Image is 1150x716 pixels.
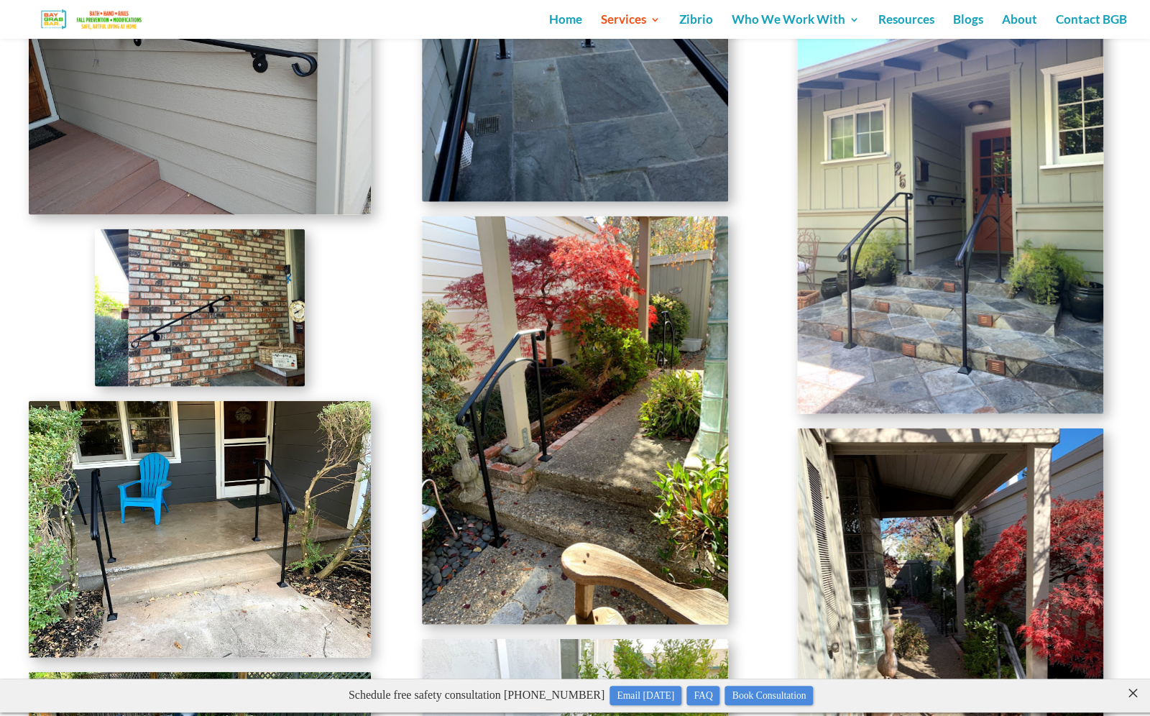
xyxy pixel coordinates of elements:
close: × [1126,4,1140,17]
img: BGB - EXTERIOR HANDRAILS [95,229,305,387]
a: Home [549,14,582,39]
a: Email [DATE] [609,7,681,27]
img: Bay Grab Bar [24,6,161,32]
a: Contact BGB [1056,14,1127,39]
a: Zibrio [679,14,713,39]
a: About [1002,14,1037,39]
a: FAQ [686,7,719,27]
a: Book Consultation [724,7,813,27]
p: Schedule free safety consultation [PHONE_NUMBER] [34,6,1127,28]
img: BGB - EXTERIOR HANDRAILS [422,216,728,625]
img: BGB - EXTERIOR HANDRAILS [29,401,371,658]
a: Services [601,14,661,39]
img: BGB - EXTERIOR HANDRAILS [797,6,1103,414]
a: Who We Work With [732,14,860,39]
a: Resources [878,14,934,39]
a: Blogs [953,14,983,39]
